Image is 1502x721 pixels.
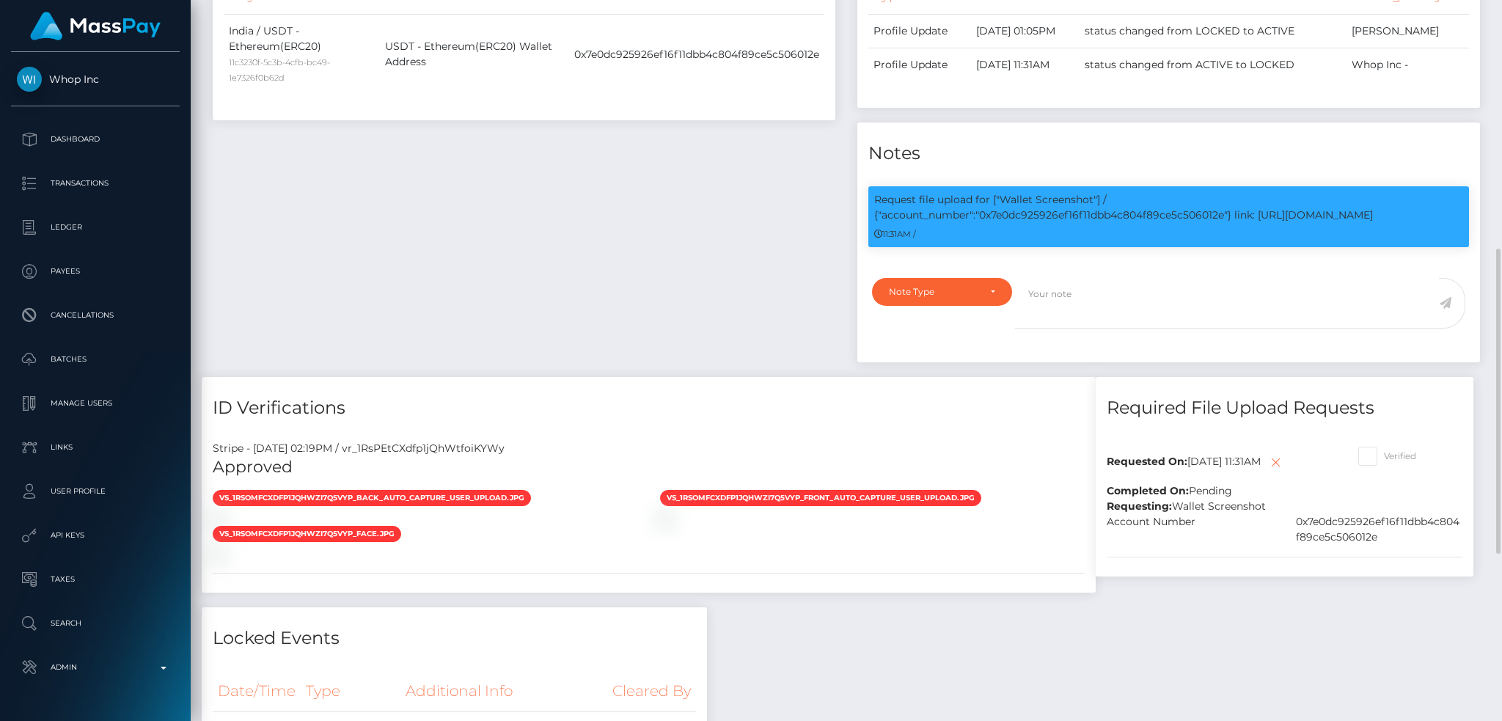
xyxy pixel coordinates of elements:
p: Dashboard [17,128,174,150]
h4: Locked Events [213,626,696,651]
a: Manage Users [11,385,180,422]
b: Completed On: [1107,484,1189,497]
a: Ledger [11,209,180,246]
a: User Profile [11,473,180,510]
a: Admin [11,649,180,686]
td: [DATE] 01:05PM [971,15,1080,48]
span: vs_1RsOmFCXdfp1jQhWZi7q5vYp_face.jpg [213,526,401,542]
b: Requested On: [1107,454,1187,467]
img: MassPay Logo [30,12,161,40]
h5: Approved [213,456,1085,479]
img: vr_1RsPEtCXdfp1jQhWtfoiKYWyfile_1RsPDVCXdfp1jQhWVs5e11SM [660,513,672,524]
td: Profile Update [868,15,971,48]
div: [DATE] 11:31AM Pending [1096,441,1347,499]
td: India / USDT - Ethereum(ERC20) [224,15,380,95]
th: Date/Time [213,671,301,711]
p: Admin [17,656,174,678]
td: 0x7e0dc925926ef16f11dbb4c804f89ce5c506012e [569,15,824,95]
th: Type [301,671,400,711]
small: 11:31AM / [874,229,916,239]
h4: Notes [868,141,1469,166]
td: Profile Update [868,48,971,82]
p: Ledger [17,216,174,238]
div: Note Type [889,286,978,298]
p: Cancellations [17,304,174,326]
p: Batches [17,348,174,370]
p: Transactions [17,172,174,194]
div: 0x7e0dc925926ef16f11dbb4c804f89ce5c506012e [1285,514,1474,545]
span: Whop Inc [11,73,180,86]
p: Search [17,612,174,634]
p: API Keys [17,524,174,546]
p: Manage Users [17,392,174,414]
h4: Required File Upload Requests [1107,395,1462,421]
img: vr_1RsPEtCXdfp1jQhWtfoiKYWyfile_1RsPDsCXdfp1jQhWkcJMFuL5 [213,513,224,524]
a: Transactions [11,165,180,202]
a: API Keys [11,517,180,554]
a: Dashboard [11,121,180,158]
button: Note Type [872,278,1012,306]
td: USDT - Ethereum(ERC20) Wallet Address [380,15,569,95]
td: status changed from ACTIVE to LOCKED [1080,48,1347,82]
p: User Profile [17,480,174,502]
td: Whop Inc - [1347,48,1469,82]
a: Payees [11,253,180,290]
h4: ID Verifications [213,395,1085,421]
label: Verified [1358,447,1416,466]
td: [DATE] 11:31AM [971,48,1080,82]
td: [PERSON_NAME] [1347,15,1469,48]
b: Requesting: [1107,499,1172,513]
a: Links [11,429,180,466]
div: Stripe - [DATE] 02:19PM / vr_1RsPEtCXdfp1jQhWtfoiKYWy [202,441,1096,456]
th: Additional Info [400,671,607,711]
a: Batches [11,341,180,378]
a: Search [11,605,180,642]
td: status changed from LOCKED to ACTIVE [1080,15,1347,48]
img: vr_1RsPEtCXdfp1jQhWtfoiKYWyfile_1RsPElCXdfp1jQhWJ6cm0Rr2 [213,549,224,560]
small: 11c3230f-5c3b-4cfb-bc49-1e7326f0b62d [229,57,330,83]
a: Cancellations [11,297,180,334]
div: Wallet Screenshot [1096,499,1473,514]
div: Account Number [1096,514,1285,545]
p: Payees [17,260,174,282]
th: Cleared By [607,671,696,711]
img: Whop Inc [17,67,42,92]
p: Links [17,436,174,458]
a: Taxes [11,561,180,598]
p: Request file upload for ["Wallet Screenshot"] / {"account_number":"0x7e0dc925926ef16f11dbb4c804f8... [874,192,1463,223]
p: Taxes [17,568,174,590]
span: vs_1RsOmFCXdfp1jQhWZi7q5vYp_back_auto_capture_user_upload.jpg [213,490,531,506]
span: vs_1RsOmFCXdfp1jQhWZi7q5vYp_front_auto_capture_user_upload.jpg [660,490,981,506]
